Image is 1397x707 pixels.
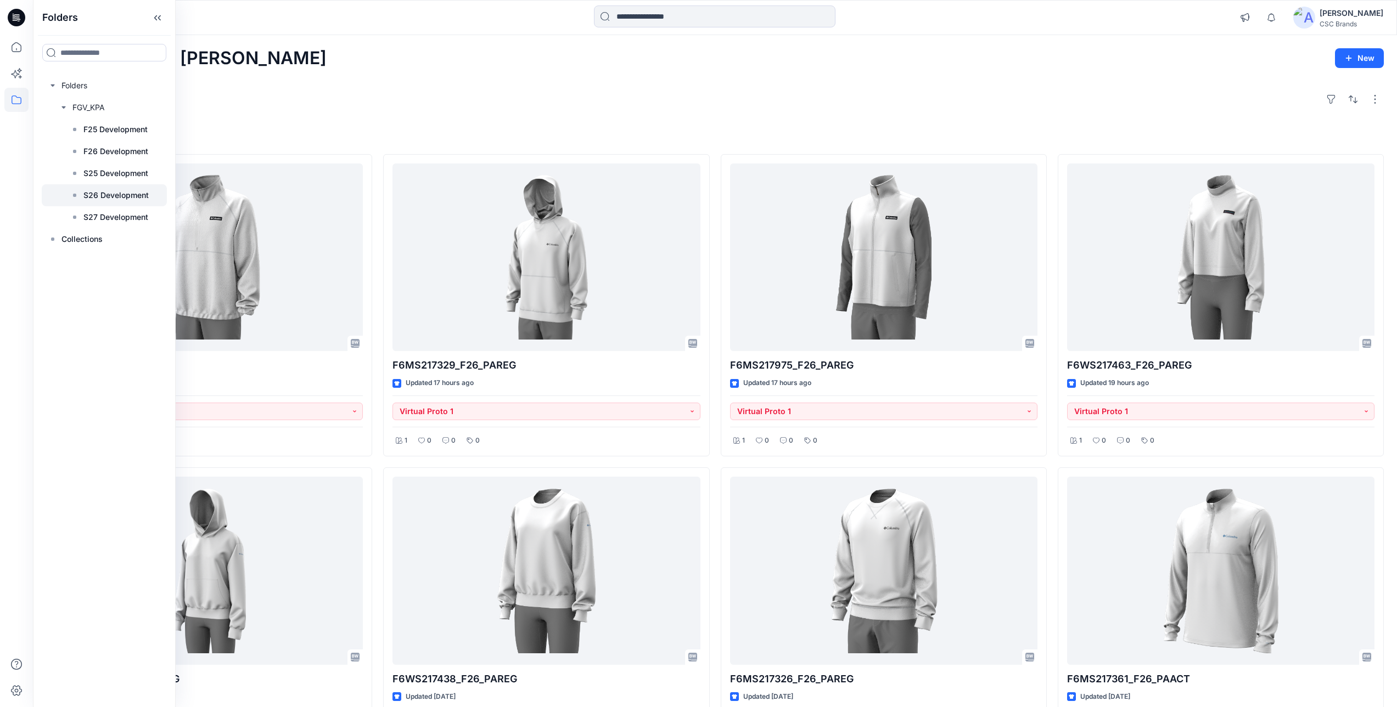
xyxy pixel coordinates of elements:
p: Updated 17 hours ago [406,377,474,389]
p: 1 [742,435,745,446]
button: New [1335,48,1384,68]
p: Updated 17 hours ago [743,377,811,389]
a: F6MS217326_F26_PAREG [730,477,1037,665]
p: F6MS217326_F26_PAREG [730,671,1037,687]
p: F6MS217361_F26_PAACT [1067,671,1374,687]
p: 1 [405,435,407,446]
div: CSC Brands [1320,20,1383,28]
p: 1 [1079,435,1082,446]
p: F6MS217329_F26_PAREG [392,358,700,373]
p: F6WS217438_F26_PAREG [392,671,700,687]
p: 0 [475,435,480,446]
p: F6WS217439_F26_PAREG [55,671,363,687]
p: Updated 19 hours ago [1080,377,1149,389]
h2: Welcome back, [PERSON_NAME] [46,48,327,69]
p: Updated [DATE] [1080,691,1130,703]
p: 0 [813,435,817,446]
a: F6WS217463_F26_PAREG [1067,163,1374,352]
p: F6MS217357_F26_PAREL [55,358,363,373]
p: F6WS217463_F26_PAREG [1067,358,1374,373]
p: F26 Development [83,145,148,158]
a: F6MS217357_F26_PAREL [55,163,363,352]
p: S26 Development [83,189,149,202]
h4: Styles [46,130,1384,143]
p: 0 [451,435,456,446]
p: 0 [1150,435,1154,446]
a: F6WS217439_F26_PAREG [55,477,363,665]
p: F25 Development [83,123,148,136]
p: 0 [1126,435,1130,446]
p: 0 [427,435,431,446]
p: 0 [789,435,793,446]
a: F6MS217361_F26_PAACT [1067,477,1374,665]
div: [PERSON_NAME] [1320,7,1383,20]
img: avatar [1293,7,1315,29]
p: 0 [1102,435,1106,446]
p: S25 Development [83,167,148,180]
p: Collections [61,233,103,246]
p: S27 Development [83,211,148,224]
a: F6MS217975_F26_PAREG [730,163,1037,352]
p: Updated [DATE] [406,691,456,703]
p: 0 [765,435,769,446]
p: Updated [DATE] [743,691,793,703]
p: F6MS217975_F26_PAREG [730,358,1037,373]
a: F6MS217329_F26_PAREG [392,163,700,352]
a: F6WS217438_F26_PAREG [392,477,700,665]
